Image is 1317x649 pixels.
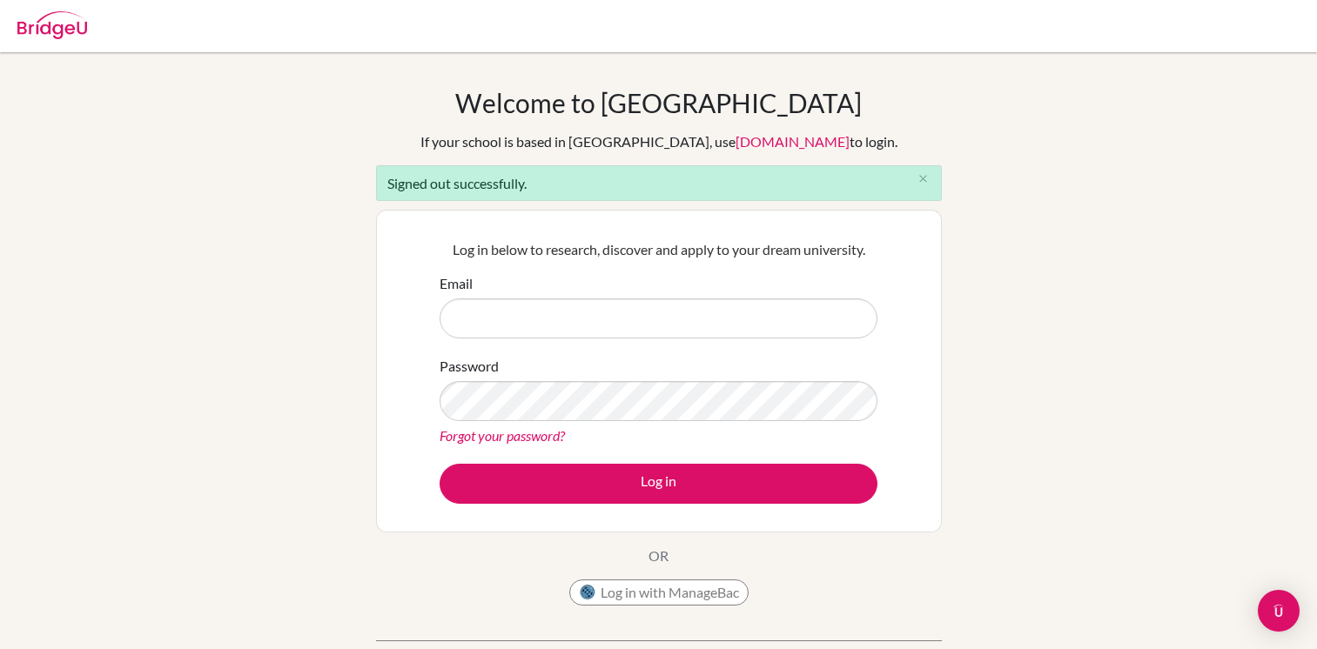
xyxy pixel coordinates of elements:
[376,165,942,201] div: Signed out successfully.
[455,87,862,118] h1: Welcome to [GEOGRAPHIC_DATA]
[440,273,473,294] label: Email
[917,172,930,185] i: close
[569,579,749,606] button: Log in with ManageBac
[420,131,897,152] div: If your school is based in [GEOGRAPHIC_DATA], use to login.
[440,464,877,504] button: Log in
[736,133,850,150] a: [DOMAIN_NAME]
[906,166,941,192] button: Close
[648,545,669,566] p: OR
[440,356,499,377] label: Password
[440,239,877,260] p: Log in below to research, discover and apply to your dream university.
[17,11,87,39] img: Bridge-U
[1258,590,1300,632] div: Open Intercom Messenger
[440,427,565,444] a: Forgot your password?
